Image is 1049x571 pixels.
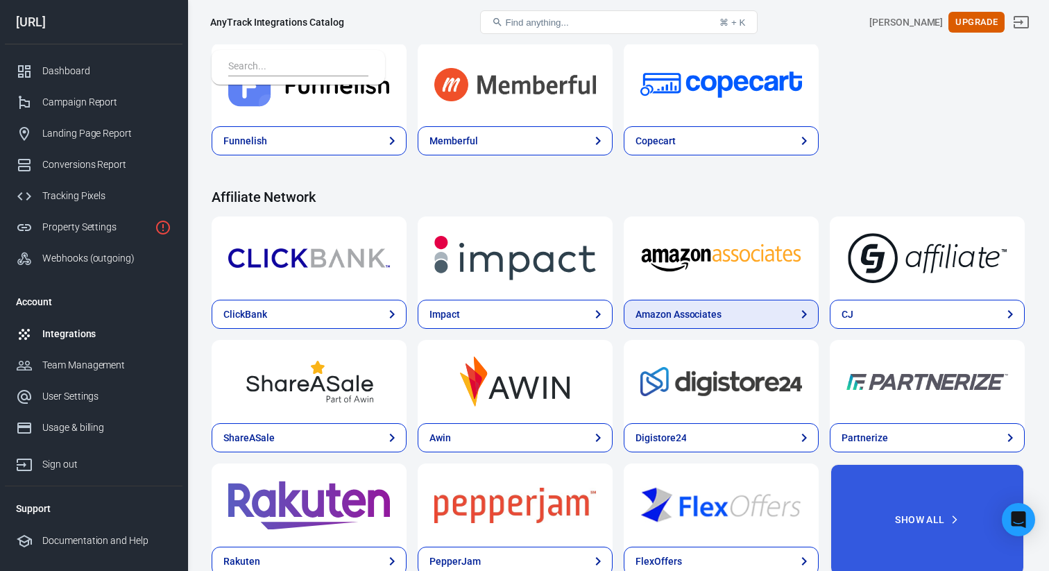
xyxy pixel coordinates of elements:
a: Amazon Associates [624,216,819,300]
div: CJ [842,307,853,322]
div: Conversions Report [42,157,171,172]
a: Landing Page Report [5,118,182,149]
div: Copecart [636,134,676,148]
a: Property Settings [5,212,182,243]
div: Documentation and Help [42,534,171,548]
img: PepperJam [434,480,596,530]
a: PepperJam [418,463,613,547]
div: Awin [429,431,451,445]
a: Rakuten [212,463,407,547]
div: Campaign Report [42,95,171,110]
div: Team Management [42,358,171,373]
div: Dashboard [42,64,171,78]
div: Property Settings [42,220,149,235]
button: Find anything...⌘ + K [480,10,758,34]
div: Partnerize [842,431,888,445]
div: Landing Page Report [42,126,171,141]
img: CJ [846,233,1008,283]
svg: Property is not installed yet [155,219,171,236]
div: Memberful [429,134,478,148]
a: Tracking Pixels [5,180,182,212]
img: Funnelish [228,60,390,110]
div: Tracking Pixels [42,189,171,203]
a: CJ [830,300,1025,329]
a: Integrations [5,318,182,350]
div: ShareASale [223,431,275,445]
div: ClickBank [223,307,267,322]
a: Awin [418,423,613,452]
img: FlexOffers [640,480,802,530]
a: Copecart [624,43,819,126]
h4: Affiliate Network [212,189,1025,205]
img: Partnerize [846,357,1008,407]
a: User Settings [5,381,182,412]
a: Conversions Report [5,149,182,180]
div: Sign out [42,457,171,472]
input: Search... [228,58,363,76]
a: ShareASale [212,423,407,452]
li: Account [5,285,182,318]
a: Amazon Associates [624,300,819,329]
a: CJ [830,216,1025,300]
div: AnyTrack Integrations Catalog [210,15,344,29]
div: Webhooks (outgoing) [42,251,171,266]
a: Usage & billing [5,412,182,443]
div: [URL] [5,16,182,28]
a: Funnelish [212,43,407,126]
button: Upgrade [948,12,1005,33]
a: Campaign Report [5,87,182,118]
img: Memberful [434,60,596,110]
a: FlexOffers [624,463,819,547]
div: ⌘ + K [719,17,745,28]
div: Funnelish [223,134,267,148]
div: Amazon Associates [636,307,722,322]
div: PepperJam [429,554,481,569]
div: FlexOffers [636,554,682,569]
img: ClickBank [228,233,390,283]
div: Impact [429,307,460,322]
img: ShareASale [228,357,390,407]
a: Memberful [418,126,613,155]
span: Find anything... [506,17,569,28]
div: Usage & billing [42,420,171,435]
a: Partnerize [830,423,1025,452]
a: Copecart [624,126,819,155]
a: Impact [418,216,613,300]
a: Partnerize [830,340,1025,423]
img: Rakuten [228,480,390,530]
div: Open Intercom Messenger [1002,503,1035,536]
img: Digistore24 [640,357,802,407]
div: Account id: KOJ0ShWr [869,15,943,30]
a: Awin [418,340,613,423]
a: Webhooks (outgoing) [5,243,182,274]
a: Sign out [1005,6,1038,39]
a: Memberful [418,43,613,126]
a: Digistore24 [624,340,819,423]
a: Dashboard [5,56,182,87]
img: Amazon Associates [640,233,802,283]
div: User Settings [42,389,171,404]
a: Funnelish [212,126,407,155]
a: Digistore24 [624,423,819,452]
li: Support [5,492,182,525]
a: Impact [418,300,613,329]
a: Team Management [5,350,182,381]
img: Awin [434,357,596,407]
a: ShareASale [212,340,407,423]
div: Rakuten [223,554,260,569]
div: Integrations [42,327,171,341]
a: ClickBank [212,300,407,329]
img: Impact [434,233,596,283]
div: Digistore24 [636,431,686,445]
a: ClickBank [212,216,407,300]
img: Copecart [640,60,802,110]
a: Sign out [5,443,182,480]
